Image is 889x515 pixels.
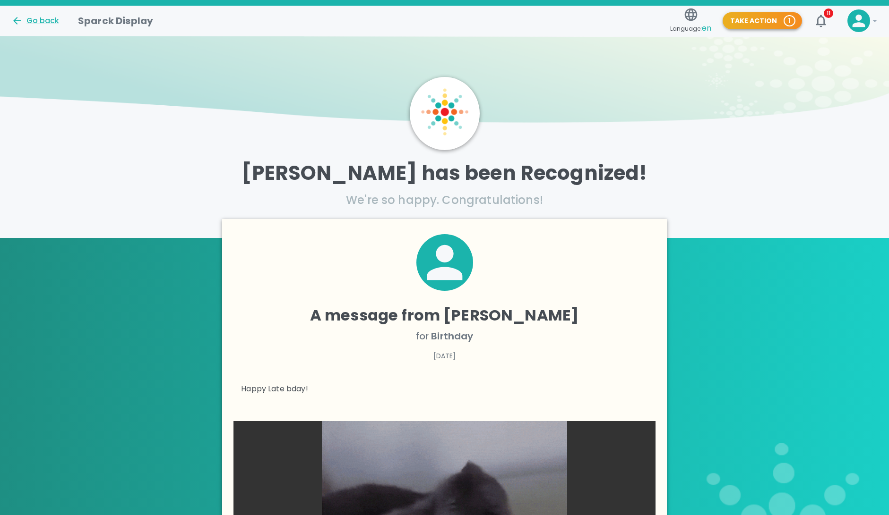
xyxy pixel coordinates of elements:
span: Language: [670,22,711,35]
h1: Sparck Display [78,13,153,28]
button: Language:en [666,4,715,38]
p: for [241,329,648,344]
img: Sparck logo [421,88,468,135]
p: [DATE] [241,351,648,361]
span: en [702,23,711,34]
button: 11 [810,9,832,32]
button: Go back [11,15,59,26]
span: Birthday [431,329,473,343]
p: Happy Late bday! [241,383,648,395]
span: 11 [824,8,833,18]
p: 1 [788,16,791,25]
button: Take Action 1 [723,12,802,30]
h4: A message from [PERSON_NAME] [241,306,648,325]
